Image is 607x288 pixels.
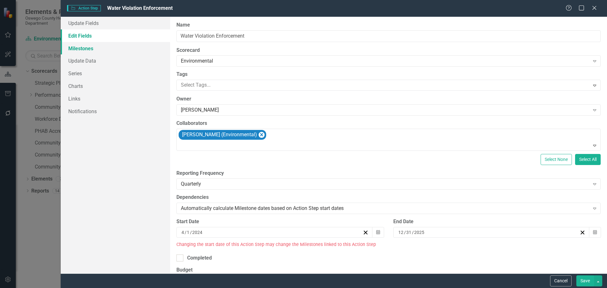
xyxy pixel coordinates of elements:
[61,17,170,29] a: Update Fields
[181,58,590,65] div: Environmental
[176,194,601,201] label: Dependencies
[259,132,265,138] div: Remove Danielle Kearns (Environmental)
[393,218,601,225] div: End Date
[176,120,601,127] label: Collaborators
[181,181,590,188] div: Quarterly
[67,5,101,11] span: Action Step
[176,47,601,54] label: Scorecard
[181,107,590,114] div: [PERSON_NAME]
[61,42,170,55] a: Milestones
[176,218,384,225] div: Start Date
[176,30,601,42] input: Action Step Name
[550,275,572,286] button: Cancel
[176,95,601,103] label: Owner
[61,29,170,42] a: Edit Fields
[187,254,212,262] div: Completed
[176,21,601,29] label: Name
[61,92,170,105] a: Links
[412,230,414,235] span: /
[107,5,173,11] span: Water Violation Enforcement
[190,230,192,235] span: /
[185,230,187,235] span: /
[176,170,601,177] label: Reporting Frequency
[61,54,170,67] a: Update Data
[61,67,170,80] a: Series
[541,154,572,165] button: Select None
[404,230,406,235] span: /
[176,241,601,248] div: Changing the start date of this Action Step may change the Milestones linked to this Action Step
[176,71,601,78] label: Tags
[576,275,594,286] button: Save
[180,130,258,139] div: [PERSON_NAME] (Environmental)
[61,105,170,118] a: Notifications
[575,154,601,165] button: Select All
[61,80,170,92] a: Charts
[176,267,601,274] label: Budget
[181,205,590,212] div: Automatically calculate Milestone dates based on Action Step start dates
